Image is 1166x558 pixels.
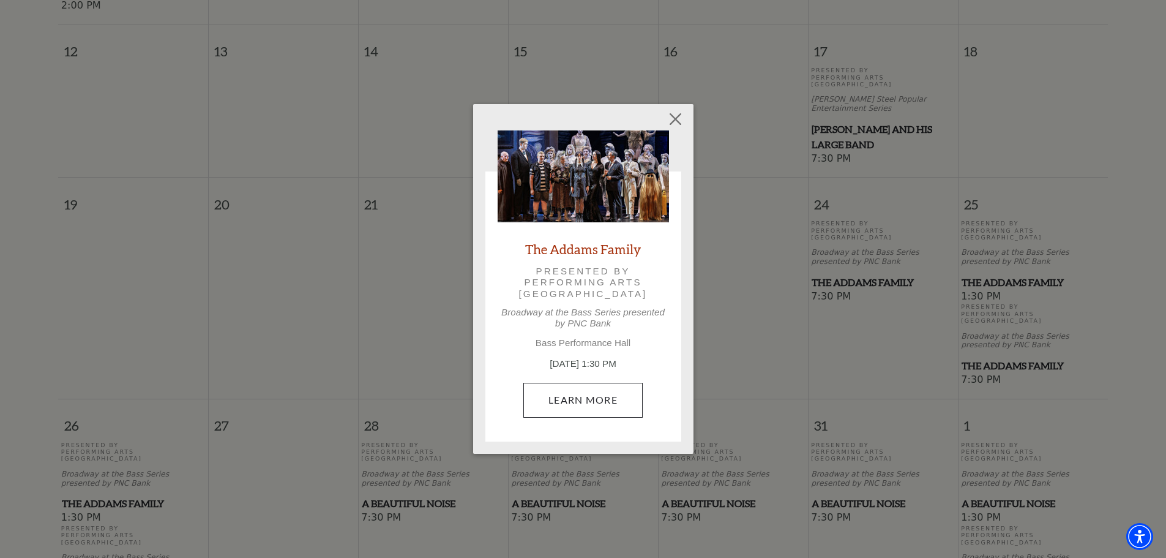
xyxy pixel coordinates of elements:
img: The Addams Family [498,130,669,222]
p: [DATE] 1:30 PM [498,357,669,371]
a: October 25, 1:30 PM Learn More [523,383,643,417]
a: The Addams Family [525,241,641,257]
p: Broadway at the Bass Series presented by PNC Bank [498,307,669,329]
p: Presented by Performing Arts [GEOGRAPHIC_DATA] [515,266,652,300]
div: Accessibility Menu [1126,523,1153,550]
button: Close [663,108,687,131]
p: Bass Performance Hall [498,337,669,349]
